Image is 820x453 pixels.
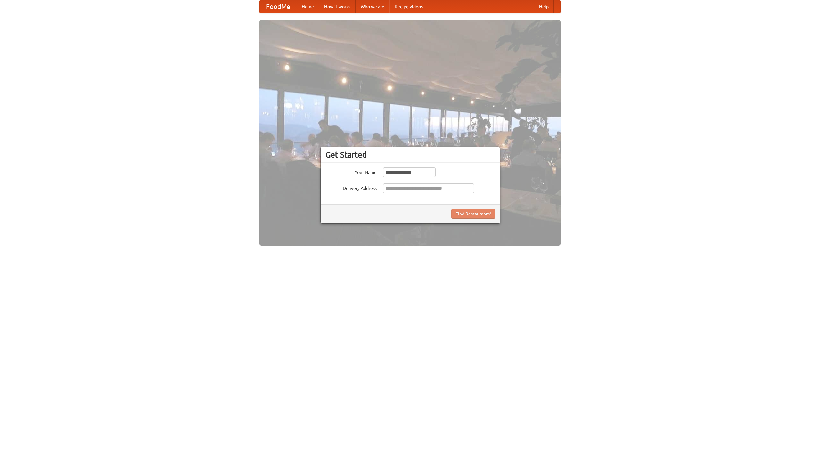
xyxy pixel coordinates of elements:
a: Recipe videos [389,0,428,13]
a: FoodMe [260,0,297,13]
label: Delivery Address [325,183,377,191]
a: Home [297,0,319,13]
h3: Get Started [325,150,495,159]
button: Find Restaurants! [451,209,495,219]
a: Who we are [356,0,389,13]
a: Help [534,0,554,13]
a: How it works [319,0,356,13]
label: Your Name [325,167,377,175]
